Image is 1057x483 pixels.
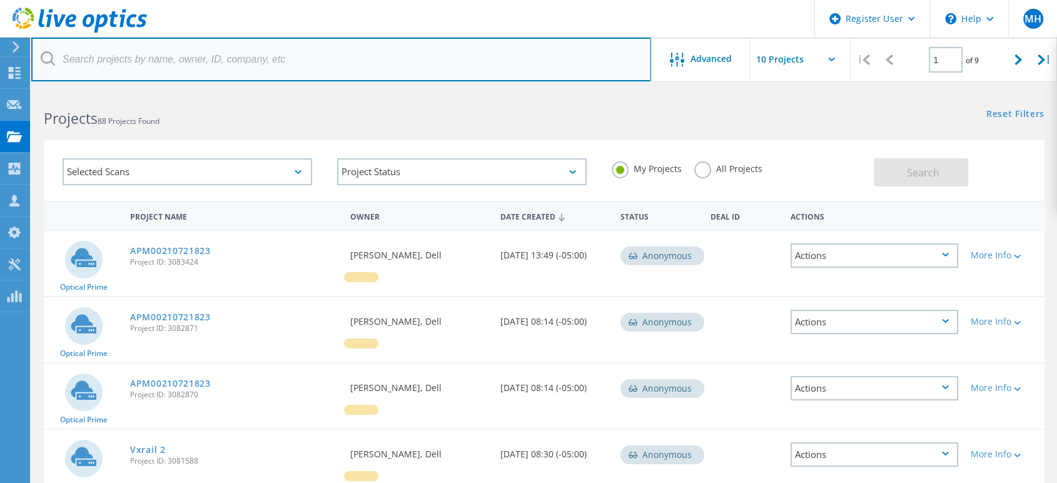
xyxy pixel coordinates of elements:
div: More Info [971,450,1038,459]
div: Anonymous [620,445,704,464]
label: All Projects [694,161,762,173]
div: More Info [971,317,1038,326]
div: Actions [784,204,964,227]
div: Anonymous [620,379,704,398]
div: Deal Id [704,204,784,227]
span: Project ID: 3082870 [130,391,338,399]
span: Search [907,166,939,180]
span: of 9 [966,55,979,66]
a: APM00210721823 [130,313,211,322]
div: [DATE] 08:14 (-05:00) [494,364,614,405]
div: [PERSON_NAME], Dell [344,231,494,272]
span: Advanced [690,54,732,63]
div: Anonymous [620,247,704,265]
div: Project Name [124,204,344,227]
span: Project ID: 3082871 [130,325,338,332]
span: Optical Prime [60,283,108,291]
div: [DATE] 08:14 (-05:00) [494,297,614,338]
b: Projects [44,108,98,128]
div: Actions [791,310,958,334]
input: Search projects by name, owner, ID, company, etc [31,38,651,81]
span: MH [1024,14,1041,24]
div: | [851,38,876,82]
div: | [1031,38,1057,82]
span: Optical Prime [60,416,108,424]
div: Date Created [494,204,614,228]
div: More Info [971,384,1038,392]
svg: \n [945,13,956,24]
div: Actions [791,442,958,467]
div: [PERSON_NAME], Dell [344,430,494,471]
div: Actions [791,243,958,268]
a: APM00210721823 [130,379,211,388]
span: Project ID: 3081588 [130,457,338,465]
div: [PERSON_NAME], Dell [344,297,494,338]
label: My Projects [612,161,682,173]
button: Search [874,158,968,186]
span: 88 Projects Found [98,116,159,126]
div: Actions [791,376,958,400]
a: Reset Filters [986,109,1044,120]
a: Live Optics Dashboard [13,26,147,35]
span: Project ID: 3083424 [130,258,338,266]
div: Selected Scans [63,158,312,185]
span: Optical Prime [60,350,108,357]
a: APM00210721823 [130,247,211,255]
div: [DATE] 13:49 (-05:00) [494,231,614,272]
div: Anonymous [620,313,704,332]
div: [DATE] 08:30 (-05:00) [494,430,614,471]
div: Status [614,204,704,227]
div: More Info [971,251,1038,260]
div: [PERSON_NAME], Dell [344,364,494,405]
div: Owner [344,204,494,227]
a: Vxrail 2 [130,445,166,454]
div: Project Status [337,158,587,185]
